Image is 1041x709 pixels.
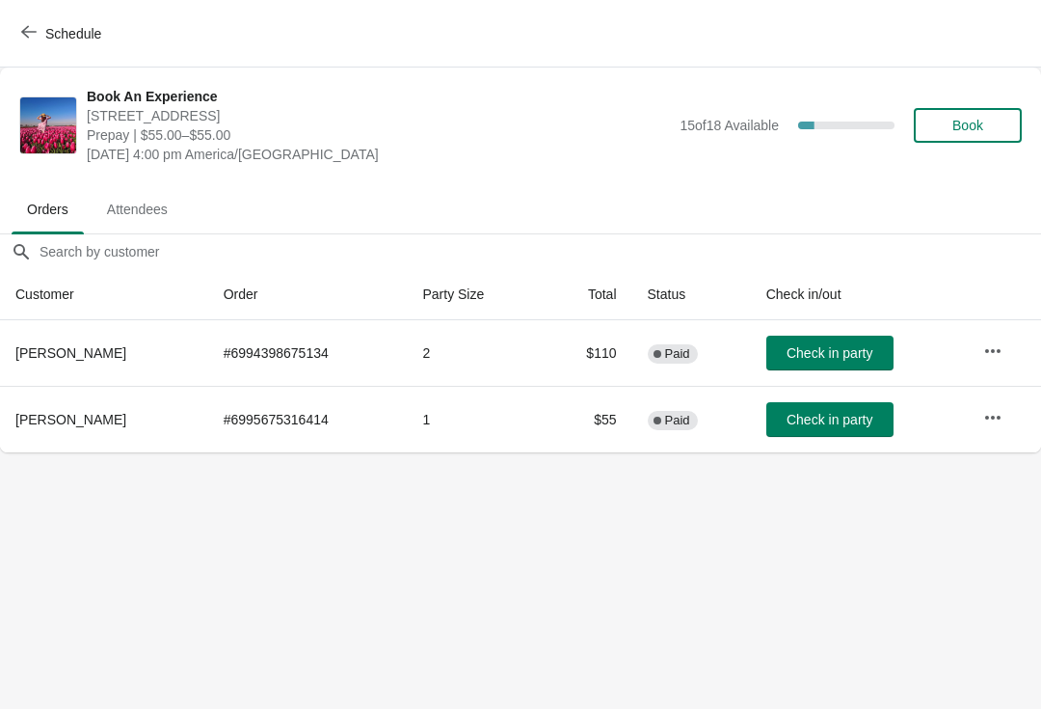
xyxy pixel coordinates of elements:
span: Orders [12,192,84,227]
span: Paid [665,346,690,362]
th: Check in/out [751,269,968,320]
span: Check in party [787,345,872,361]
span: Prepay | $55.00–$55.00 [87,125,670,145]
span: [PERSON_NAME] [15,412,126,427]
input: Search by customer [39,234,1041,269]
td: 2 [407,320,542,386]
th: Party Size [407,269,542,320]
button: Schedule [10,16,117,51]
span: Book [952,118,983,133]
span: 15 of 18 Available [680,118,779,133]
td: # 6995675316414 [208,386,408,452]
th: Status [632,269,751,320]
span: Paid [665,413,690,428]
span: [PERSON_NAME] [15,345,126,361]
span: Check in party [787,412,872,427]
td: 1 [407,386,542,452]
button: Book [914,108,1022,143]
td: # 6994398675134 [208,320,408,386]
span: Book An Experience [87,87,670,106]
th: Order [208,269,408,320]
span: Schedule [45,26,101,41]
span: [DATE] 4:00 pm America/[GEOGRAPHIC_DATA] [87,145,670,164]
span: [STREET_ADDRESS] [87,106,670,125]
td: $55 [543,386,632,452]
th: Total [543,269,632,320]
img: Book An Experience [20,97,76,153]
button: Check in party [766,402,894,437]
button: Check in party [766,336,894,370]
td: $110 [543,320,632,386]
span: Attendees [92,192,183,227]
